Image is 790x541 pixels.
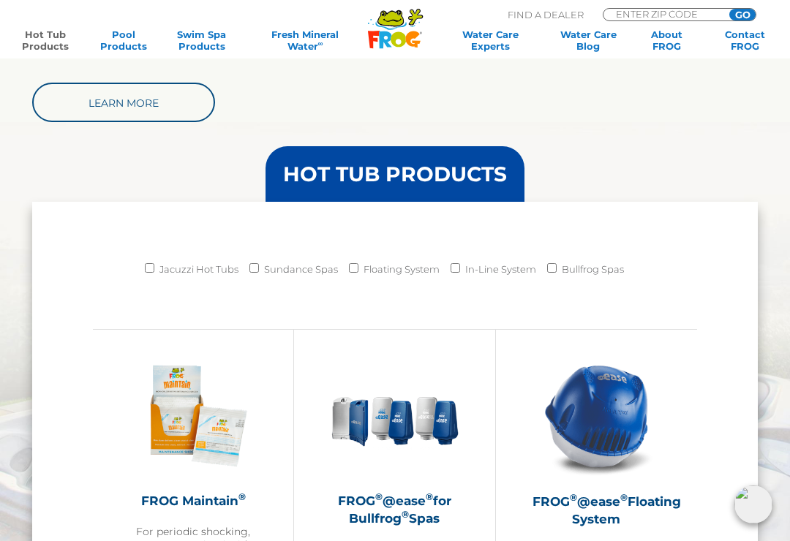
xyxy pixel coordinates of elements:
sup: ® [426,491,433,502]
sup: ∞ [318,39,323,48]
p: Find A Dealer [508,8,584,21]
a: Swim SpaProducts [171,29,232,52]
a: Water CareBlog [558,29,619,52]
img: Frog_Maintain_Hero-2-v2-300x300.png [129,352,257,479]
h2: FROG @ease Floating System [533,493,661,528]
img: bullfrog-product-hero-300x300.png [331,352,458,479]
a: Hot TubProducts [15,29,75,52]
h2: FROG Maintain [129,492,257,510]
a: Learn More [32,83,215,122]
sup: ® [402,509,409,520]
input: Zip Code Form [614,9,713,19]
h2: FROG @ease for Bullfrog Spas [331,492,458,527]
sup: ® [238,491,246,502]
a: ContactFROG [715,29,775,52]
label: In-Line System [465,257,536,281]
input: GO [729,9,756,20]
sup: ® [570,492,577,503]
a: Fresh MineralWater∞ [249,29,361,52]
img: openIcon [734,485,772,523]
img: hot-tub-product-atease-system-300x300.png [533,352,661,480]
a: PoolProducts [93,29,154,52]
a: AboutFROG [636,29,697,52]
label: Floating System [364,257,440,281]
label: Jacuzzi Hot Tubs [159,257,238,281]
label: Bullfrog Spas [562,257,624,281]
a: Water CareExperts [440,29,541,52]
label: Sundance Spas [264,257,338,281]
sup: ® [375,491,383,502]
sup: ® [620,492,628,503]
h3: HOT TUB PRODUCTS [283,164,507,184]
